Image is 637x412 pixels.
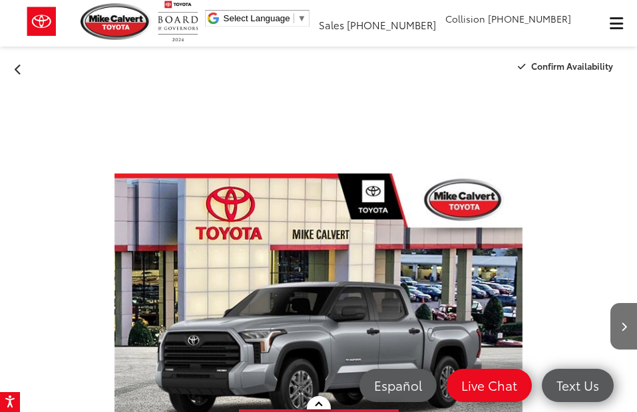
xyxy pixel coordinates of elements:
[367,377,429,393] span: Español
[511,54,624,78] button: Confirm Availability
[224,13,290,23] span: Select Language
[298,13,306,23] span: ▼
[445,12,485,25] span: Collision
[319,17,344,32] span: Sales
[347,17,436,32] span: [PHONE_NUMBER]
[294,13,294,23] span: ​
[447,369,532,402] a: Live Chat
[488,12,571,25] span: [PHONE_NUMBER]
[81,3,151,40] img: Mike Calvert Toyota
[542,369,614,402] a: Text Us
[550,377,606,393] span: Text Us
[359,369,437,402] a: Español
[610,303,637,350] button: Next image
[455,377,524,393] span: Live Chat
[531,60,613,72] span: Confirm Availability
[224,13,306,23] a: Select Language​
